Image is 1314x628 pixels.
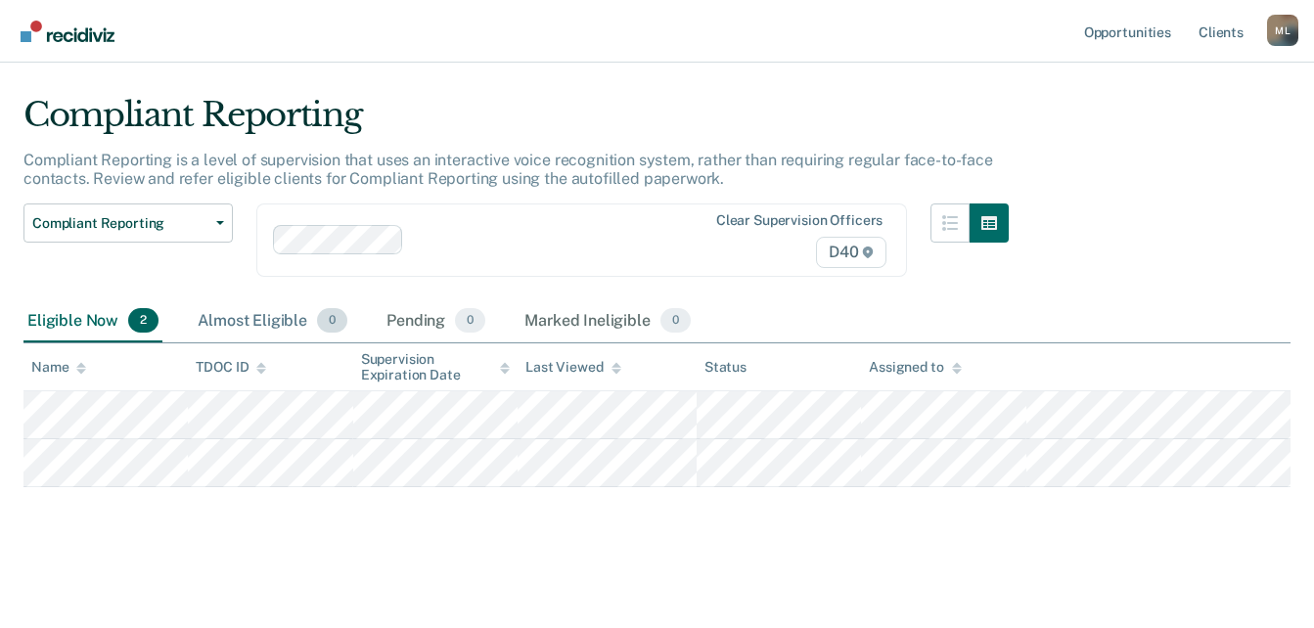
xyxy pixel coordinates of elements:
div: Clear supervision officers [716,212,883,229]
div: TDOC ID [196,359,266,376]
button: Compliant Reporting [23,203,233,243]
span: 0 [660,308,691,334]
div: Eligible Now2 [23,300,162,343]
span: D40 [816,237,886,268]
div: Status [704,359,747,376]
div: Assigned to [869,359,961,376]
span: 0 [455,308,485,334]
div: Marked Ineligible0 [521,300,695,343]
img: Recidiviz [21,21,114,42]
div: Last Viewed [525,359,620,376]
div: Name [31,359,86,376]
div: Pending0 [383,300,489,343]
button: Profile dropdown button [1267,15,1298,46]
div: M L [1267,15,1298,46]
p: Compliant Reporting is a level of supervision that uses an interactive voice recognition system, ... [23,151,993,188]
div: Supervision Expiration Date [361,351,510,384]
span: 2 [128,308,159,334]
div: Almost Eligible0 [194,300,351,343]
div: Compliant Reporting [23,95,1009,151]
span: Compliant Reporting [32,215,208,232]
span: 0 [317,308,347,334]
